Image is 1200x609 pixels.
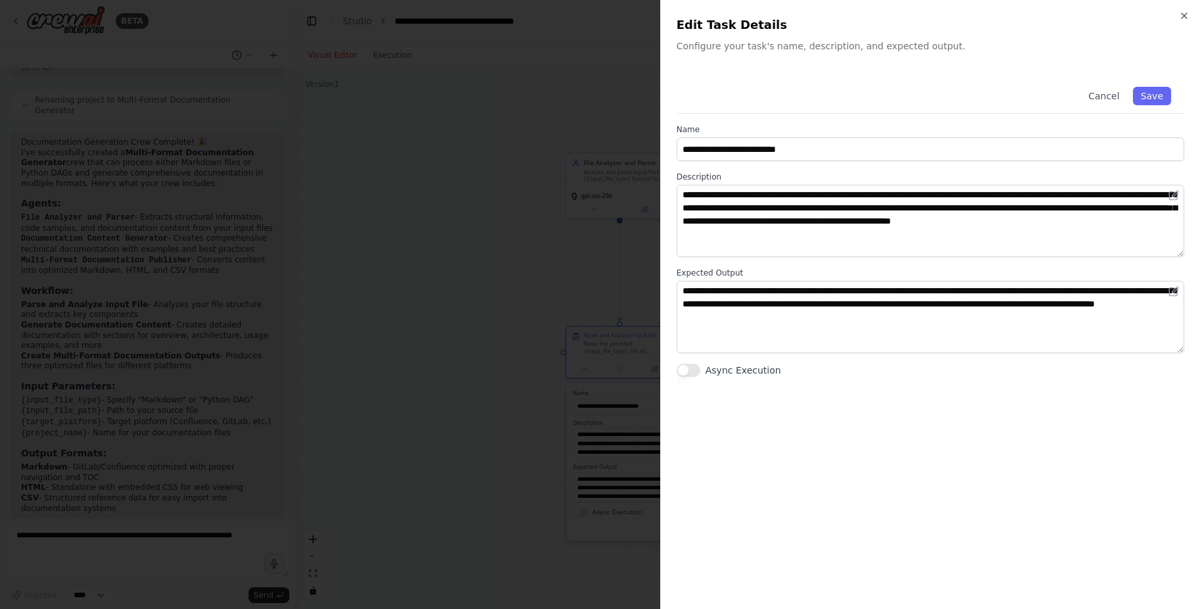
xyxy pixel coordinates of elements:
[706,364,781,377] label: Async Execution
[677,172,1184,182] label: Description
[1166,283,1182,299] button: Open in editor
[677,16,1184,34] h2: Edit Task Details
[1133,87,1171,105] button: Save
[1080,87,1127,105] button: Cancel
[677,39,1184,53] p: Configure your task's name, description, and expected output.
[677,124,1184,135] label: Name
[1166,187,1182,203] button: Open in editor
[677,268,1184,278] label: Expected Output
